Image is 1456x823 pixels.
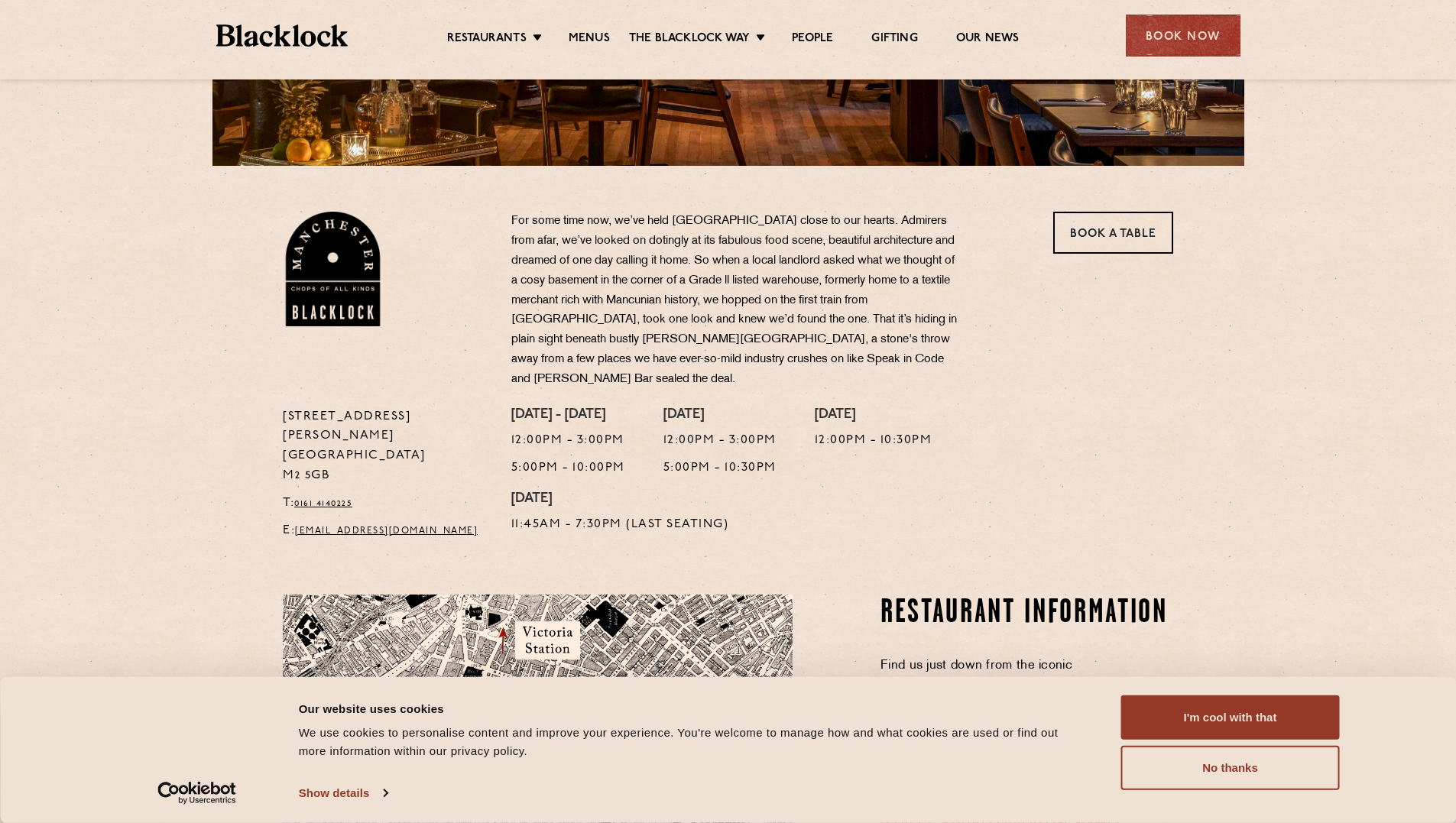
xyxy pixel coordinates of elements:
[815,431,932,451] p: 12:00pm - 10:30pm
[447,31,527,48] a: Restaurants
[569,31,610,48] a: Menus
[283,494,488,514] p: T:
[1126,15,1240,57] div: Book Now
[815,407,932,424] h4: [DATE]
[283,212,383,326] img: BL_Manchester_Logo-bleed.png
[294,499,352,508] a: 0161 4140225
[216,24,349,47] img: BL_Textured_Logo-footer-cropped.svg
[792,31,833,48] a: People
[880,595,1173,633] h2: Restaurant Information
[299,724,1087,760] div: We use cookies to personalise content and improve your experience. You're welcome to manage how a...
[130,782,264,805] a: Usercentrics Cookiebot - opens in a new window
[1053,212,1173,254] a: Book a Table
[956,31,1020,48] a: Our News
[663,458,777,478] p: 5:00pm - 10:30pm
[511,515,729,535] p: 11:45am - 7:30pm (Last Seating)
[511,431,625,451] p: 12:00pm - 3:00pm
[299,699,1087,718] div: Our website uses cookies
[511,212,962,390] p: For some time now, we’ve held [GEOGRAPHIC_DATA] close to our hearts. Admirers from afar, we’ve lo...
[663,407,777,424] h4: [DATE]
[511,491,729,508] h4: [DATE]
[1121,746,1340,790] button: No thanks
[871,31,917,48] a: Gifting
[283,521,488,541] p: E:
[299,782,388,805] a: Show details
[663,431,777,451] p: 12:00pm - 3:00pm
[629,31,750,48] a: The Blacklock Way
[283,407,488,487] p: [STREET_ADDRESS][PERSON_NAME] [GEOGRAPHIC_DATA] M2 5GB
[295,527,478,536] a: [EMAIL_ADDRESS][DOMAIN_NAME]
[1121,695,1340,740] button: I'm cool with that
[880,659,1169,754] span: Find us just down from the iconic [GEOGRAPHIC_DATA] on [PERSON_NAME][GEOGRAPHIC_DATA], with great...
[511,458,625,478] p: 5:00pm - 10:00pm
[511,407,625,424] h4: [DATE] - [DATE]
